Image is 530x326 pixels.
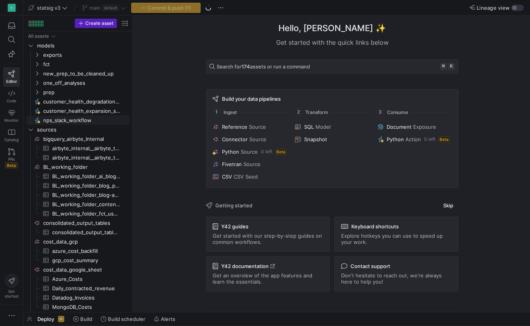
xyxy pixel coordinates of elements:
a: customer_health_expansion_slack_workflow​​​​​ [26,106,129,116]
a: Monitor [3,106,20,126]
span: Azure_Costs​​​​​​​​​ [52,275,120,284]
div: Get started with the quick links below [206,38,458,47]
div: Press SPACE to select this row. [26,274,129,284]
button: Search for174assets or run a command⌘k [206,60,458,74]
div: Press SPACE to select this row. [26,116,129,125]
a: BL_working_folder_blog-author-emails​​​​​​​​​ [26,190,129,200]
a: customer_health_degradation_slack_workflow​​​​​ [26,97,129,106]
span: Create asset [85,21,113,26]
div: Press SPACE to select this row. [26,246,129,256]
div: Press SPACE to select this row. [26,97,129,106]
div: Press SPACE to select this row. [26,162,129,172]
span: Explore hotkeys you can use to speed up your work. [341,233,452,245]
a: S [3,1,20,14]
a: Catalog [3,126,20,145]
button: Skip [438,200,458,210]
a: MongoDB_Costs​​​​​​​​​ [26,302,129,312]
a: Editor [3,67,20,87]
button: Build scheduler [97,312,149,326]
span: Python [387,136,404,142]
span: SQL [304,124,314,130]
button: ConnectorSource [211,135,289,144]
span: nps_slack_workflow​​​​​ [43,116,120,125]
span: customer_health_degradation_slack_workflow​​​​​ [43,97,120,106]
span: Monitor [4,118,19,123]
span: Datadog_Invoices​​​​​​​​​ [52,293,120,302]
span: Code [7,98,16,103]
div: Press SPACE to select this row. [26,41,129,50]
div: S [8,4,16,12]
span: Build [80,316,92,322]
span: fct [43,60,128,69]
div: Press SPACE to select this row. [26,190,129,200]
span: Beta [275,149,287,155]
span: Document [387,124,412,130]
button: PythonSource0 leftBeta [211,147,289,156]
a: PRsBeta [3,145,20,172]
div: Press SPACE to select this row. [26,153,129,162]
span: BL_working_folder_fct_user_stats​​​​​​​​​ [52,209,120,218]
div: Press SPACE to select this row. [26,237,129,246]
span: BL_working_folder_blog-author-emails​​​​​​​​​ [52,191,120,200]
span: BL_working_folder_ai_blog_posts​​​​​​​​​ [52,172,120,181]
div: Press SPACE to select this row. [26,69,129,78]
a: BL_working_folder_ai_blog_posts​​​​​​​​​ [26,172,129,181]
a: consolidated_output_tables_domains_by_firsttouch​​​​​​​​​ [26,228,129,237]
button: statsig v3 [26,3,69,13]
div: Press SPACE to select this row. [26,265,129,274]
span: sources [37,125,128,134]
span: Get started with our step-by-step guides on common workflows. [213,233,323,245]
div: Press SPACE to select this row. [26,284,129,293]
a: BL_working_folder​​​​​​​​ [26,162,129,172]
strong: 174 [241,63,250,70]
span: statsig v3 [37,5,60,11]
button: Create asset [75,19,117,28]
div: Press SPACE to select this row. [26,88,129,97]
span: Beta [5,162,18,168]
a: BL_working_folder_fct_user_stats​​​​​​​​​ [26,209,129,218]
span: CSV [222,174,232,180]
span: new_prep_to_be_cleaned_up [43,69,128,78]
span: Build your data pipelines [222,96,281,102]
div: Press SPACE to select this row. [26,134,129,144]
a: nps_slack_workflow​​​​​ [26,116,129,125]
a: BL_working_folder_blog_posts_with_authors​​​​​​​​​ [26,181,129,190]
span: azure_cost_backfill​​​​​​​​​ [52,247,120,256]
span: Skip [443,202,453,209]
a: Code [3,87,20,106]
span: Reference [222,124,247,130]
div: Press SPACE to select this row. [26,228,129,237]
div: Press SPACE to select this row. [26,78,129,88]
button: FivetranSource [211,159,289,169]
span: Don't hesitate to reach out, we're always here to help you! [341,272,452,285]
span: airbyte_internal__airbyte_tmp_sxu_OpportunityHistory​​​​​​​​​ [52,144,120,153]
span: Get started [5,289,18,298]
span: Action [405,136,421,142]
span: customer_health_expansion_slack_workflow​​​​​ [43,107,120,116]
button: PythonAction0 leftBeta [376,135,453,144]
div: Press SPACE to select this row. [26,293,129,302]
span: airbyte_internal__airbyte_tmp_yfh_Opportunity​​​​​​​​​ [52,153,120,162]
span: Model [315,124,331,130]
span: Connector [222,136,248,142]
div: Press SPACE to select this row. [26,144,129,153]
div: Press SPACE to select this row. [26,32,129,41]
div: Press SPACE to select this row. [26,106,129,116]
div: Press SPACE to select this row. [26,125,129,134]
kbd: ⌘ [440,63,447,70]
span: cost_data_gcp​​​​​​​​ [43,237,128,246]
span: Beta [438,136,450,142]
span: 0 left [424,137,435,142]
span: BL_working_folder_content_posts_with_authors​​​​​​​​​ [52,200,120,209]
span: BL_working_folder​​​​​​​​ [43,163,128,172]
span: Exposure [413,124,436,130]
span: one_off_analyses [43,79,128,88]
a: BL_working_folder_content_posts_with_authors​​​​​​​​​ [26,200,129,209]
a: gcp_cost_summary​​​​​​​​​ [26,256,129,265]
div: Press SPACE to select this row. [26,302,129,312]
kbd: k [448,63,455,70]
span: Daily_contracted_revenue​​​​​​​​​ [52,284,120,293]
span: Search for assets or run a command [217,63,310,70]
div: Press SPACE to select this row. [26,200,129,209]
div: Press SPACE to select this row. [26,209,129,218]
